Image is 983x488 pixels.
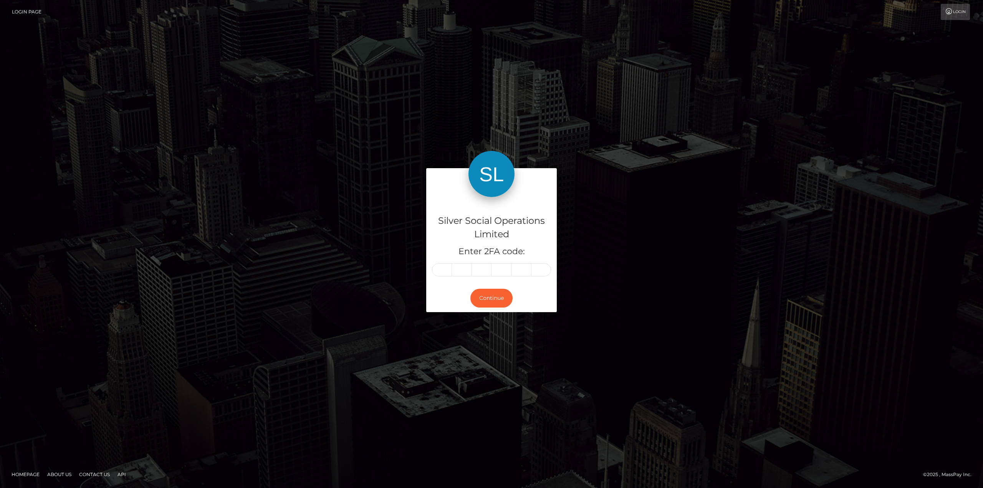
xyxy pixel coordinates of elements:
div: © 2025 , MassPay Inc. [923,470,977,479]
a: Login Page [12,4,41,20]
a: API [114,468,129,480]
h5: Enter 2FA code: [432,246,551,258]
img: Silver Social Operations Limited [468,151,515,197]
a: About Us [44,468,74,480]
a: Login [941,4,970,20]
h4: Silver Social Operations Limited [432,214,551,241]
a: Contact Us [76,468,113,480]
button: Continue [470,289,513,308]
a: Homepage [8,468,43,480]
